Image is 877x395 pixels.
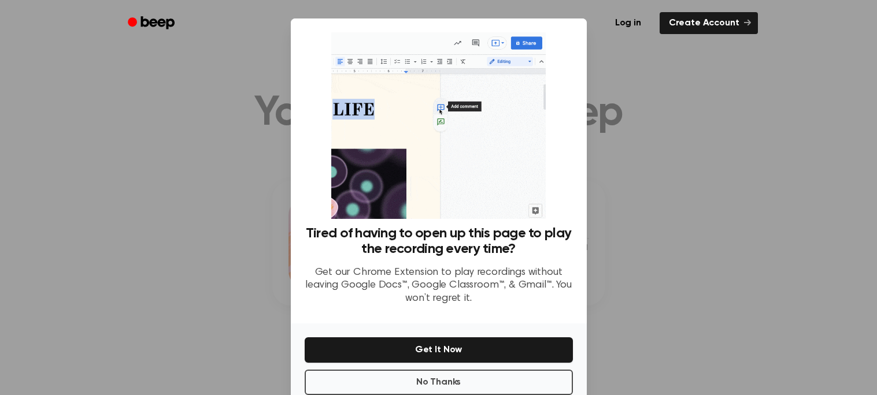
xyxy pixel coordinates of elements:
[331,32,546,219] img: Beep extension in action
[660,12,758,34] a: Create Account
[305,337,573,363] button: Get It Now
[604,10,653,36] a: Log in
[120,12,185,35] a: Beep
[305,370,573,395] button: No Thanks
[305,266,573,305] p: Get our Chrome Extension to play recordings without leaving Google Docs™, Google Classroom™, & Gm...
[305,226,573,257] h3: Tired of having to open up this page to play the recording every time?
